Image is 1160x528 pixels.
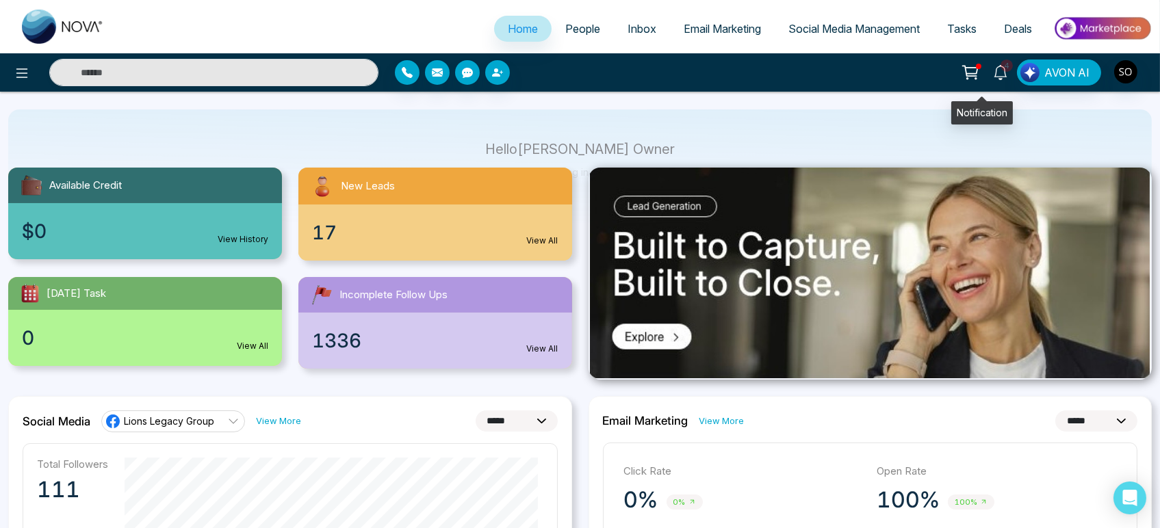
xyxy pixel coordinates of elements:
span: Lions Legacy Group [124,414,214,427]
div: Notification [951,101,1013,124]
span: Tasks [947,22,977,36]
span: 4 [1001,60,1013,72]
span: 1336 [312,326,361,355]
a: View History [218,233,268,246]
a: Deals [990,16,1046,42]
img: Market-place.gif [1053,13,1152,44]
img: todayTask.svg [19,282,41,304]
span: 0 [22,324,34,352]
a: Inbox [614,16,670,42]
a: People [552,16,614,42]
img: User Avatar [1114,60,1137,83]
span: Incomplete Follow Ups [339,287,448,303]
button: AVON AI [1017,60,1101,85]
a: Email Marketing [670,16,775,42]
img: Nova CRM Logo [22,10,104,44]
p: Open Rate [877,464,1116,479]
span: People [565,22,600,36]
img: newLeads.svg [309,173,335,199]
a: View All [527,343,558,355]
span: 100% [948,494,994,510]
span: 0% [667,494,703,510]
span: Deals [1004,22,1032,36]
h2: Email Marketing [603,414,688,427]
img: availableCredit.svg [19,173,44,198]
a: View More [699,414,745,427]
h2: Social Media [23,414,90,428]
span: Available Credit [49,178,122,194]
span: Inbox [628,22,656,36]
span: Home [508,22,538,36]
img: followUps.svg [309,282,334,307]
p: Click Rate [624,464,864,479]
div: Open Intercom Messenger [1113,481,1146,514]
p: 111 [37,476,108,503]
p: 100% [877,486,940,514]
a: Tasks [933,16,990,42]
a: View All [527,235,558,247]
img: . [590,168,1150,378]
span: Email Marketing [684,22,761,36]
p: Hello [PERSON_NAME] Owner [472,144,688,155]
p: Total Followers [37,458,108,471]
a: Home [494,16,552,42]
span: [DATE] Task [47,286,106,302]
span: $0 [22,217,47,246]
a: 4 [984,60,1017,83]
a: Social Media Management [775,16,933,42]
span: New Leads [341,179,395,194]
a: View More [256,414,301,427]
a: New Leads17View All [290,168,580,261]
a: Incomplete Follow Ups1336View All [290,277,580,369]
span: Social Media Management [788,22,920,36]
img: Lead Flow [1020,63,1040,82]
span: 17 [312,218,337,247]
p: 0% [624,486,658,514]
span: AVON AI [1044,64,1090,81]
a: View All [237,340,268,352]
